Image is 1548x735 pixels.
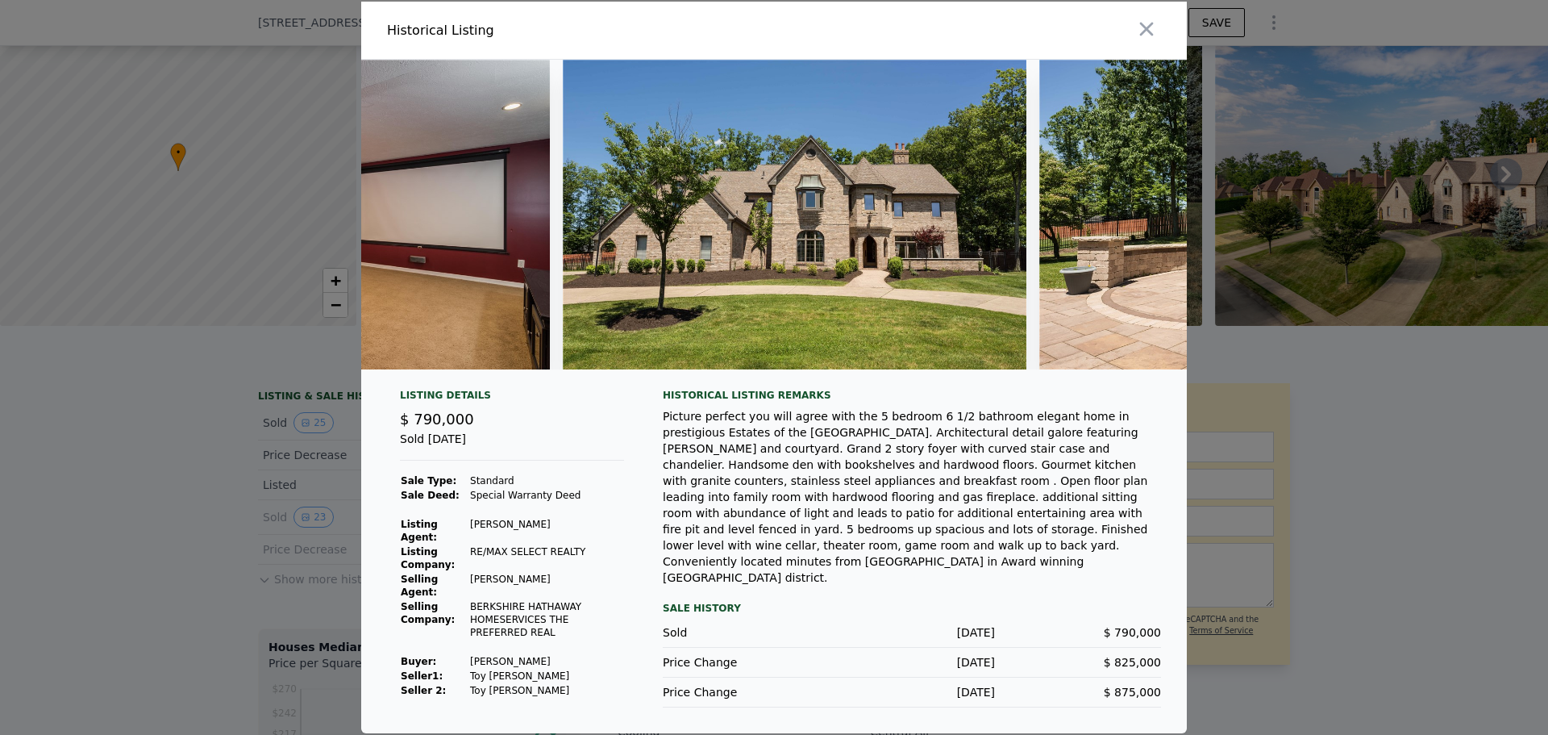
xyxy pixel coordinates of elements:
td: BERKSHIRE HATHAWAY HOMESERVICES THE PREFERRED REAL [469,599,624,640]
div: Sold [663,624,829,641]
div: Picture perfect you will agree with the 5 bedroom 6 1/2 bathroom elegant home in prestigious Esta... [663,408,1161,586]
img: Property Img [1039,60,1503,370]
div: Historical Listing remarks [663,389,1161,402]
strong: Selling Company: [401,601,455,625]
div: Historical Listing [387,21,768,40]
td: Standard [469,474,624,488]
strong: Seller 2: [401,685,446,696]
span: $ 790,000 [400,411,474,428]
td: [PERSON_NAME] [469,654,624,669]
div: Listing Details [400,389,624,408]
td: Toy [PERSON_NAME] [469,683,624,698]
strong: Seller 1 : [401,670,443,682]
td: [PERSON_NAME] [469,572,624,599]
td: Special Warranty Deed [469,488,624,503]
div: [DATE] [829,624,995,641]
span: $ 825,000 [1104,656,1161,669]
span: $ 875,000 [1104,686,1161,699]
td: Toy [PERSON_NAME] [469,669,624,683]
strong: Sale Deed: [401,490,460,501]
div: Price Change [663,684,829,700]
td: RE/MAX SELECT REALTY [469,545,624,572]
strong: Buyer : [401,656,436,667]
span: $ 790,000 [1104,626,1161,639]
div: Price Change [663,654,829,670]
strong: Listing Agent: [401,519,438,543]
strong: Listing Company: [401,546,455,570]
div: [DATE] [829,654,995,670]
div: [DATE] [829,684,995,700]
strong: Selling Agent: [401,574,438,598]
strong: Sale Type: [401,475,456,487]
div: Sold [DATE] [400,431,624,461]
img: Property Img [563,60,1026,370]
div: Sale History [663,599,1161,618]
td: [PERSON_NAME] [469,517,624,545]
